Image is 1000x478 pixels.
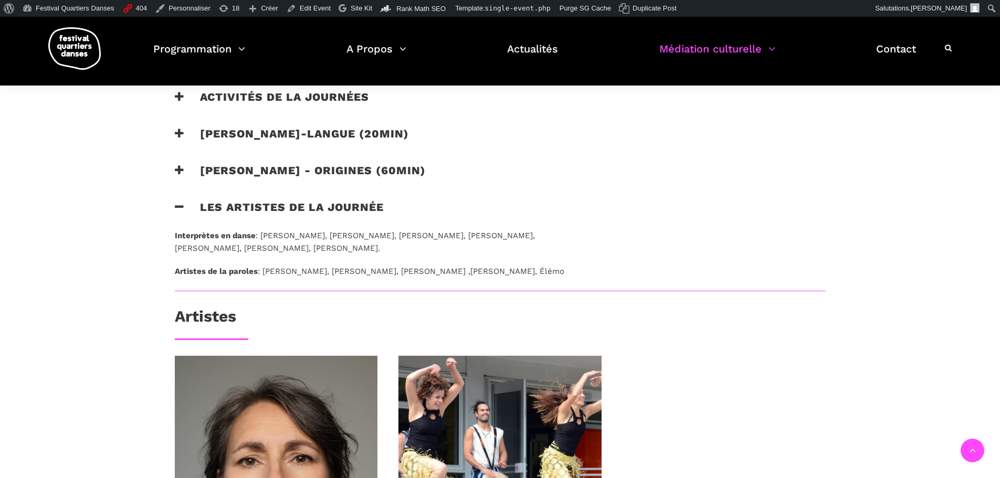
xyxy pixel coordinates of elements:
a: Médiation culturelle [659,40,775,71]
span: Site Kit [351,4,372,12]
span: single-event.php [485,4,551,12]
strong: Artistes de la paroles [175,267,258,276]
h3: [PERSON_NAME]-langue (20min) [175,127,409,153]
p: : [PERSON_NAME], [PERSON_NAME], [PERSON_NAME], [PERSON_NAME], [PERSON_NAME], [PERSON_NAME], [PERS... [175,229,588,254]
img: logo-fqd-med [48,27,101,70]
p: : [PERSON_NAME], [PERSON_NAME], [PERSON_NAME] ,[PERSON_NAME], Élémo [175,265,588,278]
h3: Activités de la journées [175,90,369,116]
strong: Interprètes en danse [175,231,256,240]
span: [PERSON_NAME] [911,4,967,12]
a: Contact [876,40,916,71]
h3: Artistes [175,307,236,333]
span: Rank Math SEO [396,5,446,13]
a: A Propos [346,40,406,71]
h3: Les artistes de la journée [175,200,384,227]
a: Actualités [507,40,558,71]
a: Programmation [153,40,245,71]
h3: [PERSON_NAME] - origines (60min) [175,164,426,190]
